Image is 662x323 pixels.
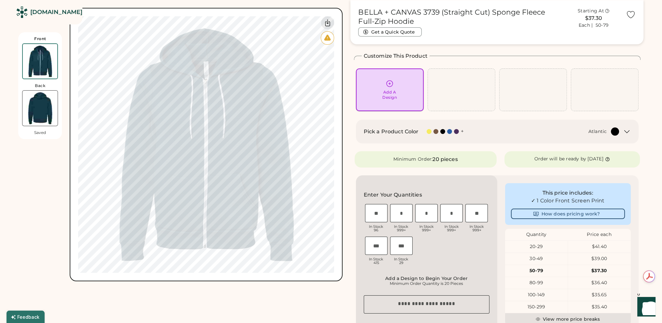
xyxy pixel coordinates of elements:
[365,225,387,232] div: In Stock 96
[22,91,58,126] img: BELLA + CANVAS 3739 Atlantic Back Thumbnail
[505,280,568,286] div: 80-99
[505,268,568,274] div: 50-79
[382,90,397,100] div: Add A Design
[30,8,82,16] div: [DOMAIN_NAME]
[505,304,568,310] div: 150-299
[578,8,604,14] div: Starting At
[34,130,46,135] div: Saved
[358,27,422,37] button: Get a Quick Quote
[366,281,487,286] div: Minimum Order Quantity is 20 Pieces
[505,292,568,298] div: 100-149
[34,36,46,41] div: Front
[390,225,413,232] div: In Stock 999+
[432,155,458,163] div: 20 pieces
[579,22,609,29] div: Each | 50-79
[505,231,568,238] div: Quantity
[364,52,428,60] h2: Customize This Product
[364,128,419,136] h2: Pick a Product Color
[631,294,659,322] iframe: Front Chat
[505,243,568,250] div: 20-29
[390,257,413,265] div: In Stock 29
[568,280,631,286] div: $36.40
[511,209,625,219] button: How does pricing work?
[321,16,334,29] div: Download Front Mockup
[568,231,631,238] div: Price each
[511,189,625,197] div: This price includes:
[534,156,586,162] div: Order will be ready by
[23,44,57,79] img: BELLA + CANVAS 3739 Atlantic Front Thumbnail
[588,128,607,135] div: Atlantic
[358,8,561,26] h1: BELLA + CANVAS 3739 (Straight Cut) Sponge Fleece Full-Zip Hoodie
[565,14,622,22] div: $37.30
[393,156,433,163] div: Minimum Order:
[415,225,438,232] div: In Stock 999+
[465,225,488,232] div: In Stock 999+
[568,243,631,250] div: $41.40
[505,256,568,262] div: 30-49
[35,83,45,88] div: Back
[440,225,463,232] div: In Stock 999+
[511,197,625,205] div: ✓ 1 Color Front Screen Print
[568,292,631,298] div: $35.65
[366,276,487,281] div: Add a Design to Begin Your Order
[568,268,631,274] div: $37.30
[461,128,464,135] div: +
[364,191,422,199] h2: Enter Your Quantities
[568,304,631,310] div: $35.40
[16,7,28,18] img: Rendered Logo - Screens
[365,257,387,265] div: In Stock 415
[587,156,603,162] div: [DATE]
[568,256,631,262] div: $39.00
